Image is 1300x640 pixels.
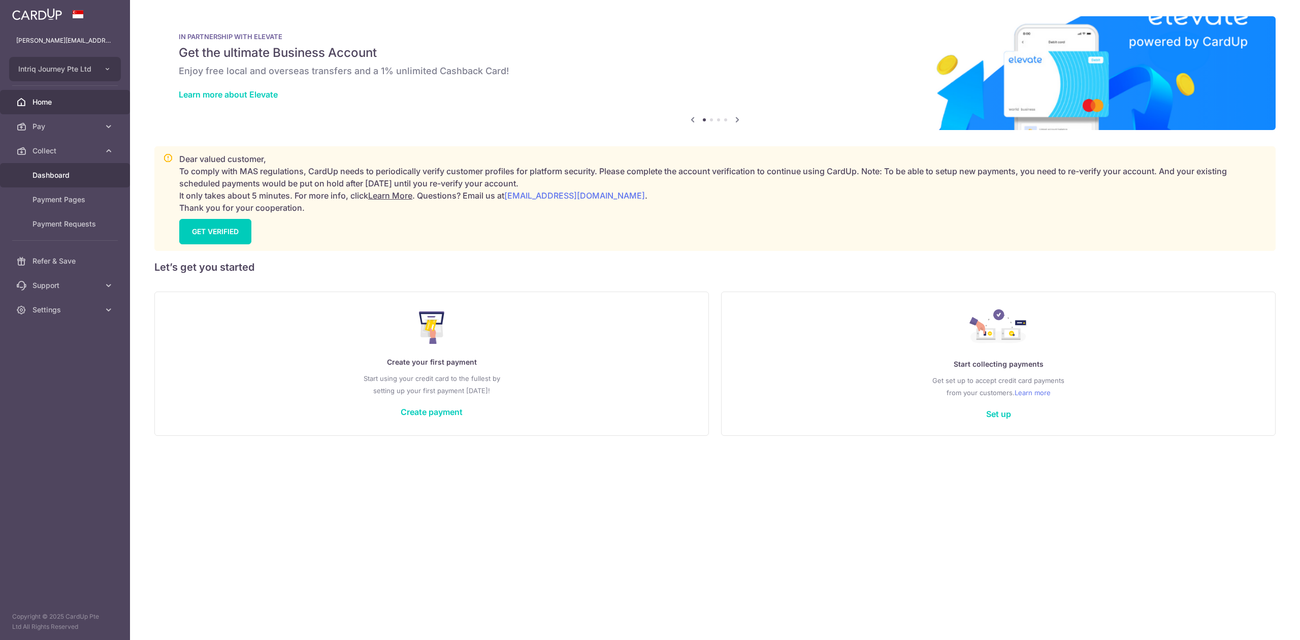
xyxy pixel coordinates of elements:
img: CardUp [12,8,62,20]
span: Refer & Save [32,256,100,266]
span: Home [32,97,100,107]
span: Support [32,280,100,291]
img: Make Payment [419,311,445,344]
img: Renovation banner [154,16,1276,130]
span: Dashboard [32,170,100,180]
h5: Let’s get you started [154,259,1276,275]
span: Pay [32,121,100,132]
a: [EMAIL_ADDRESS][DOMAIN_NAME] [504,190,645,201]
h6: Enjoy free local and overseas transfers and a 1% unlimited Cashback Card! [179,65,1251,77]
span: Help [23,7,44,16]
a: Learn more about Elevate [179,89,278,100]
a: Set up [986,409,1011,419]
p: [PERSON_NAME][EMAIL_ADDRESS][DOMAIN_NAME] [16,36,114,46]
p: IN PARTNERSHIP WITH ELEVATE [179,33,1251,41]
a: Create payment [401,407,463,417]
span: Intriq Journey Pte Ltd [18,64,93,74]
a: Learn More [368,190,412,201]
p: Start collecting payments [742,358,1255,370]
p: Dear valued customer, To comply with MAS regulations, CardUp needs to periodically verify custome... [179,153,1267,214]
span: Payment Pages [32,195,100,205]
p: Create your first payment [175,356,688,368]
img: Collect Payment [969,309,1027,346]
a: Learn more [1015,387,1051,399]
h5: Get the ultimate Business Account [179,45,1251,61]
p: Start using your credit card to the fullest by setting up your first payment [DATE]! [175,372,688,397]
a: GET VERIFIED [179,219,251,244]
p: Get set up to accept credit card payments from your customers. [742,374,1255,399]
button: Intriq Journey Pte Ltd [9,57,121,81]
span: Collect [32,146,100,156]
span: Settings [32,305,100,315]
span: Payment Requests [32,219,100,229]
